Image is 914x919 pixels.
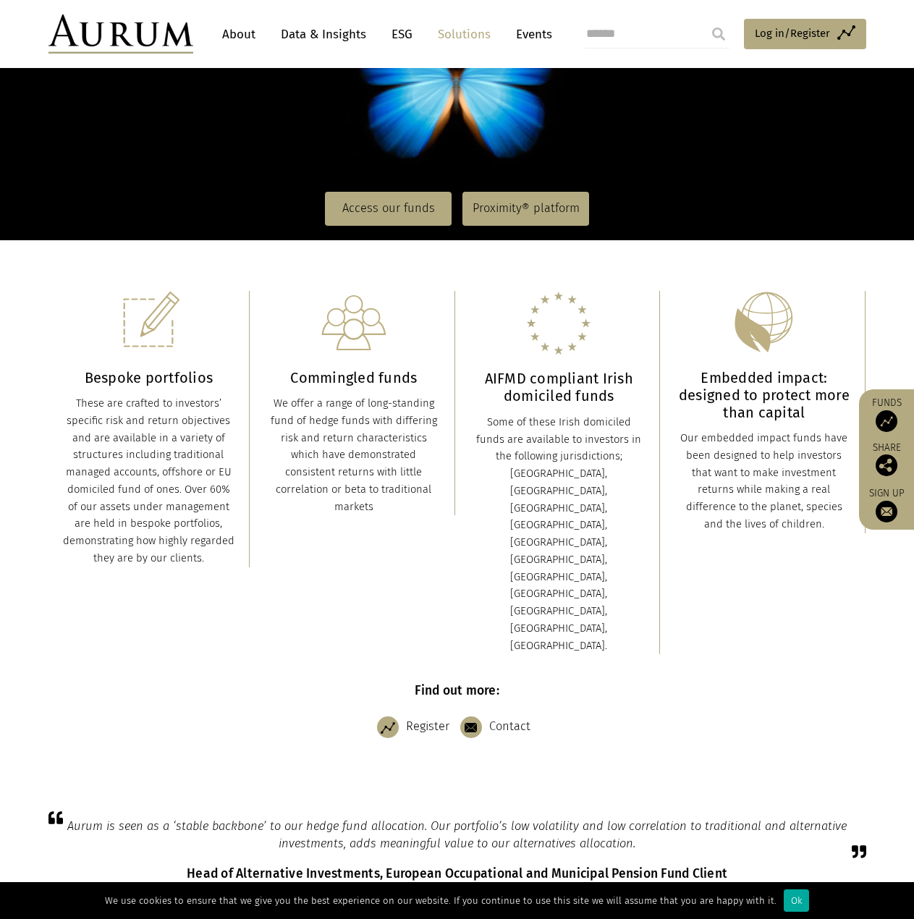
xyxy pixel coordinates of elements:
[755,25,830,42] span: Log in/Register
[48,818,866,851] blockquote: Aurum is seen as a ‘stable backbone’ to our hedge fund allocation. Our portfolio’s low volatility...
[866,443,907,476] div: Share
[866,397,907,432] a: Funds
[460,709,538,745] a: Contact
[48,866,866,881] h6: Head of Alternative Investments, European Occupational and Municipal Pension Fund Client
[268,369,440,386] h3: Commingled funds
[876,454,897,476] img: Share this post
[63,369,235,386] h3: Bespoke portfolios
[678,369,850,421] h3: Embedded impact: designed to protect more than capital
[48,14,193,54] img: Aurum
[48,683,866,698] h6: Find out more:
[509,21,552,48] a: Events
[462,192,589,225] a: Proximity® platform
[744,19,866,49] a: Log in/Register
[377,709,457,745] a: Register
[431,21,498,48] a: Solutions
[704,20,733,48] input: Submit
[784,889,809,912] div: Ok
[268,395,440,515] div: We offer a range of long-standing fund of hedge funds with differing risk and return characterist...
[384,21,420,48] a: ESG
[325,192,452,225] a: Access our funds
[473,370,646,405] h3: AIFMD compliant Irish domiciled funds
[876,501,897,522] img: Sign up to our newsletter
[473,414,646,655] div: Some of these Irish domiciled funds are available to investors in the following jurisdictions; [G...
[866,487,907,522] a: Sign up
[876,410,897,432] img: Access Funds
[274,21,373,48] a: Data & Insights
[678,430,850,533] div: Our embedded impact funds have been designed to help investors that want to make investment retur...
[215,21,263,48] a: About
[63,395,235,567] div: These are crafted to investors’ specific risk and return objectives and are available in a variet...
